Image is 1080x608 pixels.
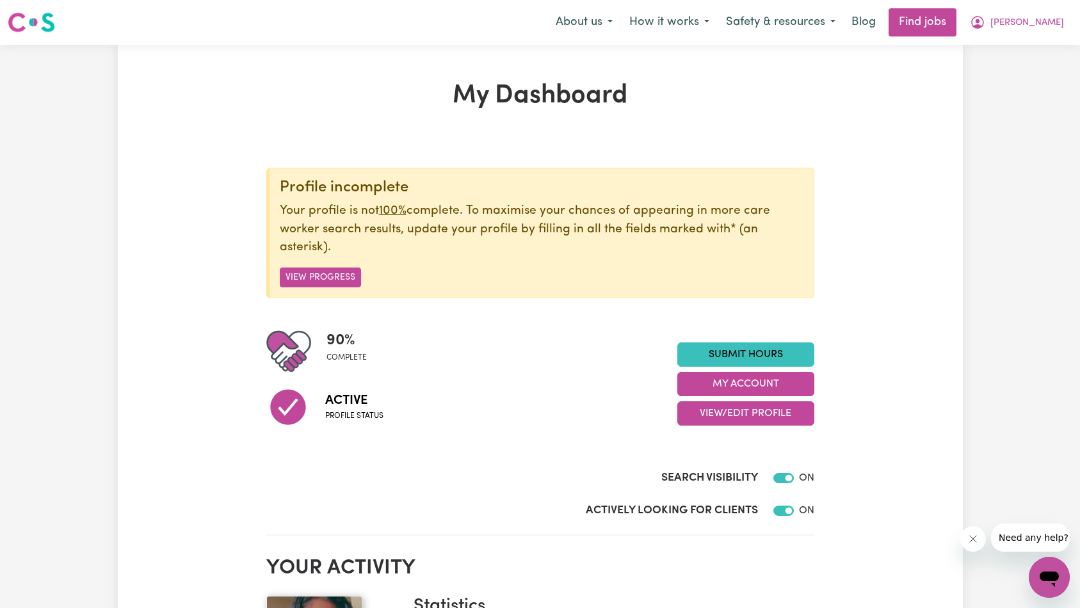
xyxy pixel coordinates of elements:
[799,506,814,516] span: ON
[326,352,367,364] span: complete
[844,8,883,36] a: Blog
[379,205,407,217] u: 100%
[889,8,956,36] a: Find jobs
[677,342,814,367] a: Submit Hours
[621,9,718,36] button: How it works
[718,9,844,36] button: Safety & resources
[326,329,377,374] div: Profile completeness: 90%
[990,16,1064,30] span: [PERSON_NAME]
[960,526,986,552] iframe: Close message
[8,11,55,34] img: Careseekers logo
[8,8,55,37] a: Careseekers logo
[266,81,814,111] h1: My Dashboard
[280,202,803,257] p: Your profile is not complete. To maximise your chances of appearing in more care worker search re...
[677,401,814,426] button: View/Edit Profile
[962,9,1072,36] button: My Account
[991,524,1070,552] iframe: Message from company
[325,410,383,422] span: Profile status
[280,268,361,287] button: View Progress
[280,179,803,197] div: Profile incomplete
[325,391,383,410] span: Active
[1029,557,1070,598] iframe: Button to launch messaging window
[799,473,814,483] span: ON
[586,502,758,519] label: Actively Looking for Clients
[661,470,758,486] label: Search Visibility
[266,556,814,580] h2: Your activity
[547,9,621,36] button: About us
[326,329,367,352] span: 90 %
[677,372,814,396] button: My Account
